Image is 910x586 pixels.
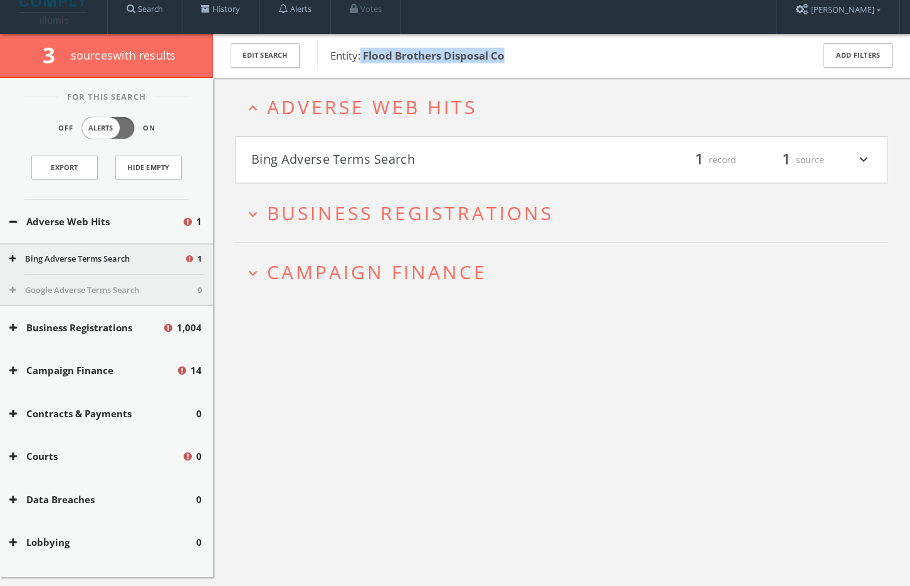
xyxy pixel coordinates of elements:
[143,123,155,134] span: On
[855,149,872,171] i: expand_more
[9,284,197,297] button: Google Adverse Terms Search
[267,259,487,285] span: Campaign Finance
[363,48,505,63] b: Flood Brothers Disposal Co
[777,149,796,171] span: 1
[196,449,202,464] span: 0
[197,253,202,265] span: 1
[9,535,196,550] button: Lobbying
[244,203,888,223] button: expand_moreBusiness Registrations
[689,149,709,171] span: 1
[267,200,553,226] span: Business Registrations
[661,149,736,171] div: record
[197,284,202,297] span: 0
[824,43,892,68] button: Add Filters
[196,407,202,421] span: 0
[196,215,202,229] span: 1
[9,321,162,335] button: Business Registrations
[9,363,176,378] button: Campaign Finance
[9,407,196,421] button: Contracts & Payments
[177,321,202,335] span: 1,004
[251,149,562,171] button: Bing Adverse Terms Search
[267,94,477,120] span: Adverse Web Hits
[244,100,261,117] i: expand_less
[244,262,888,282] button: expand_moreCampaign Finance
[58,123,73,134] span: Off
[9,493,196,507] button: Data Breaches
[31,156,98,179] a: Export
[58,91,155,104] span: For This Search
[191,363,202,378] span: 14
[9,449,182,464] button: Courts
[71,48,176,63] span: source s with results
[231,43,300,68] button: Edit Search
[115,156,182,179] button: Hide Empty
[749,149,824,171] div: source
[9,253,184,265] button: Bing Adverse Terms Search
[196,493,202,507] span: 0
[196,535,202,550] span: 0
[244,97,888,117] button: expand_lessAdverse Web Hits
[9,215,182,229] button: Adverse Web Hits
[43,40,66,70] span: 3
[244,206,261,223] i: expand_more
[244,265,261,282] i: expand_more
[330,48,505,63] span: Entity:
